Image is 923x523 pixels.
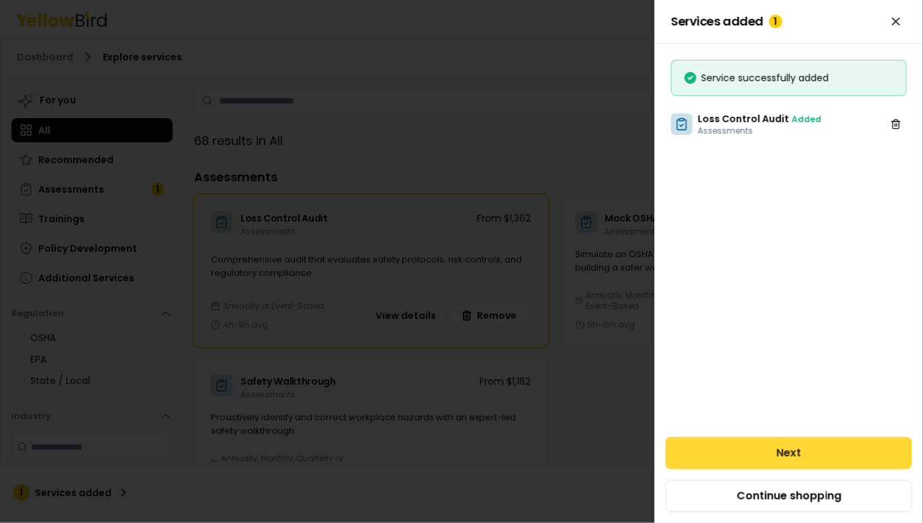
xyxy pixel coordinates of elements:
[769,15,783,28] div: 1
[698,126,822,136] p: Assessments
[666,437,912,469] button: Next
[666,480,912,512] button: Continue shopping
[885,11,907,32] button: Close
[698,112,822,126] h3: Loss Control Audit
[671,15,783,28] span: Services added
[683,71,895,85] div: Service successfully added
[792,113,822,125] span: Added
